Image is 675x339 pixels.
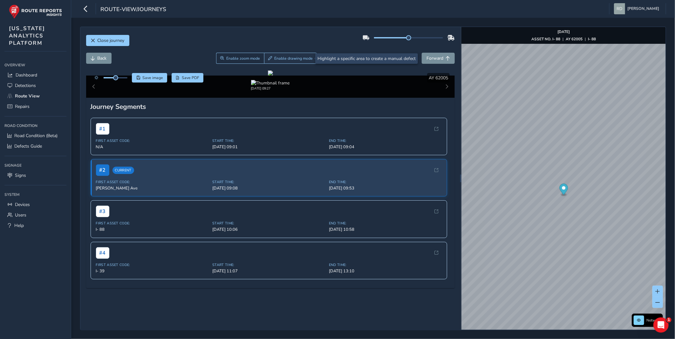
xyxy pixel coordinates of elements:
[96,268,209,274] span: I- 39
[4,170,66,181] a: Signs
[15,172,26,178] span: Signs
[4,190,66,199] div: System
[329,180,442,184] span: End Time:
[212,268,325,274] span: [DATE] 11:07
[216,53,264,64] button: Zoom
[96,185,209,191] span: [PERSON_NAME] Ave
[98,55,107,61] span: Back
[4,91,66,101] a: Route View
[9,4,62,19] img: rr logo
[212,221,325,226] span: Start Time:
[212,263,325,267] span: Start Time:
[100,5,166,14] span: route-view/journeys
[251,86,290,91] div: [DATE] 09:27
[329,263,442,267] span: End Time:
[4,141,66,151] a: Defects Guide
[172,73,204,83] button: PDF
[15,83,36,89] span: Detections
[96,227,209,232] span: I- 88
[329,185,442,191] span: [DATE] 09:53
[96,263,209,267] span: First Asset Code:
[91,102,450,111] div: Journey Segments
[182,75,199,80] span: Save PDF
[274,56,313,61] span: Enable drawing mode
[86,35,129,46] button: Close journey
[212,180,325,184] span: Start Time:
[627,3,659,14] span: [PERSON_NAME]
[96,164,109,176] span: # 2
[264,53,317,64] button: Draw
[96,123,109,135] span: # 1
[566,37,583,42] strong: AY 62005
[4,80,66,91] a: Detections
[9,25,45,47] span: [US_STATE] ANALYTICS PLATFORM
[329,138,442,143] span: End Time:
[329,144,442,150] span: [DATE] 09:04
[653,317,669,333] iframe: Intercom live chat
[666,317,672,322] span: 1
[4,130,66,141] a: Road Condition (Beta)
[212,227,325,232] span: [DATE] 10:06
[531,37,560,42] strong: ASSET NO. I- 88
[4,161,66,170] div: Signage
[329,221,442,226] span: End Time:
[14,133,58,139] span: Road Condition (Beta)
[16,72,37,78] span: Dashboard
[226,56,260,61] span: Enable zoom mode
[212,138,325,143] span: Start Time:
[4,121,66,130] div: Road Condition
[15,93,40,99] span: Route View
[4,220,66,231] a: Help
[560,184,568,197] div: Map marker
[15,212,26,218] span: Users
[86,53,112,64] button: Back
[212,185,325,191] span: [DATE] 09:08
[212,144,325,150] span: [DATE] 09:01
[614,3,661,14] button: [PERSON_NAME]
[4,210,66,220] a: Users
[132,73,167,83] button: Save
[112,167,134,174] span: Current
[531,37,596,42] div: | |
[329,227,442,232] span: [DATE] 10:58
[14,143,42,149] span: Defects Guide
[96,247,109,259] span: # 4
[422,53,455,64] button: Forward
[98,37,125,43] span: Close journey
[15,202,30,208] span: Devices
[14,223,24,229] span: Help
[251,80,290,86] img: Thumbnail frame
[96,144,209,150] span: N/A
[614,3,625,14] img: diamond-layout
[4,60,66,70] div: Overview
[96,221,209,226] span: First Asset Code:
[329,268,442,274] span: [DATE] 13:10
[4,70,66,80] a: Dashboard
[426,55,443,61] span: Forward
[646,318,661,323] span: Network
[588,37,596,42] strong: I- 88
[142,75,163,80] span: Save image
[557,29,570,34] strong: [DATE]
[15,103,30,110] span: Repairs
[4,101,66,112] a: Repairs
[96,180,209,184] span: First Asset Code:
[96,206,109,217] span: # 3
[4,199,66,210] a: Devices
[96,138,209,143] span: First Asset Code:
[429,75,448,81] span: AY 62005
